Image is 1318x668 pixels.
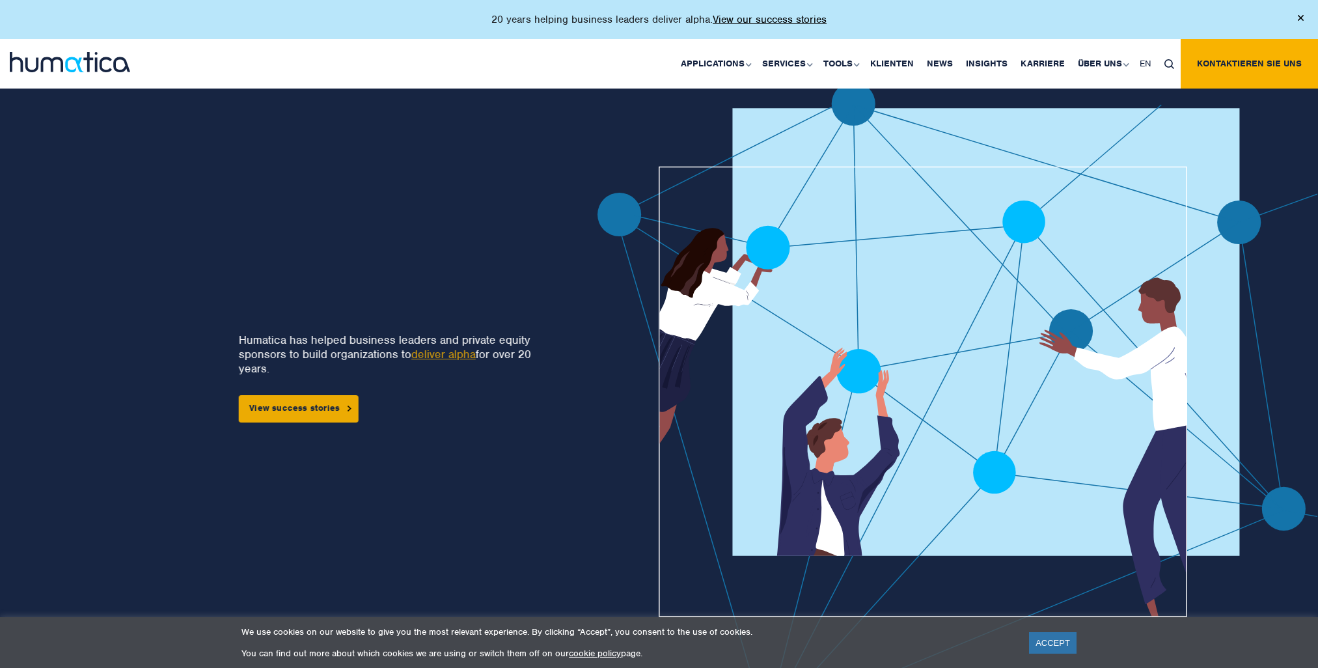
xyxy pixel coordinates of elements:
[411,347,476,361] a: deliver alpha
[239,395,359,423] a: View success stories
[920,39,959,89] a: News
[1140,58,1151,69] span: EN
[348,406,351,411] img: arrowicon
[864,39,920,89] a: Klienten
[241,626,1013,637] p: We use cookies on our website to give you the most relevant experience. By clicking “Accept”, you...
[1164,59,1174,69] img: search_icon
[1014,39,1071,89] a: Karriere
[756,39,817,89] a: Services
[1181,39,1318,89] a: Kontaktieren Sie uns
[10,52,130,72] img: logo
[959,39,1014,89] a: Insights
[817,39,864,89] a: Tools
[239,333,560,376] p: Humatica has helped business leaders and private equity sponsors to build organizations to for ov...
[1071,39,1133,89] a: Über uns
[241,648,1013,659] p: You can find out more about which cookies we are using or switch them off on our page.
[1029,632,1077,654] a: ACCEPT
[674,39,756,89] a: Applications
[713,13,827,26] a: View our success stories
[569,648,621,659] a: cookie policy
[1133,39,1158,89] a: EN
[491,13,827,26] p: 20 years helping business leaders deliver alpha.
